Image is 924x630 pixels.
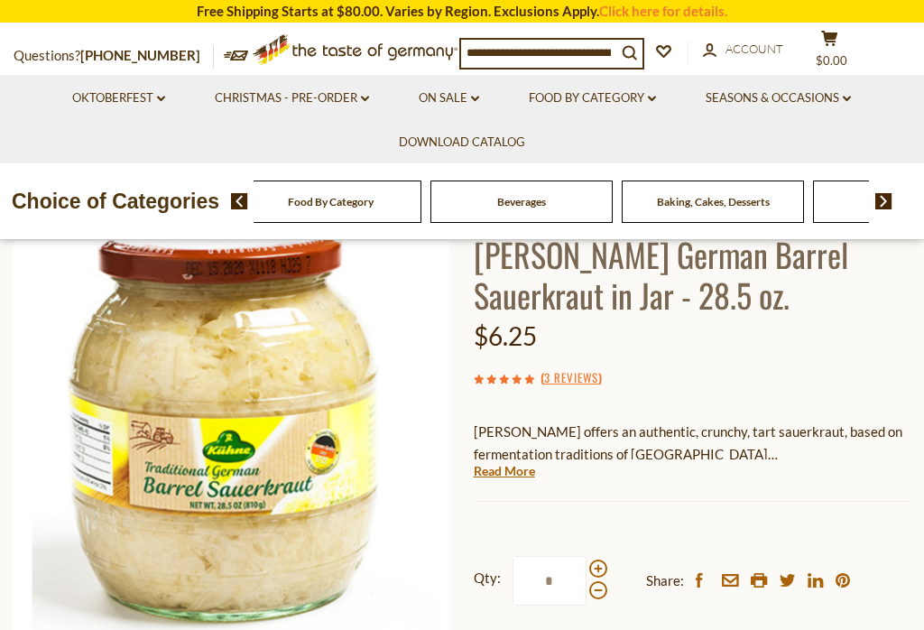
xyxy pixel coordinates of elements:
a: Christmas - PRE-ORDER [215,88,369,108]
span: Account [725,42,783,56]
a: Food By Category [288,195,374,208]
a: Food By Category [529,88,656,108]
strong: Qty: [474,567,501,589]
p: Questions? [14,44,214,68]
a: Download Catalog [399,133,525,153]
a: Oktoberfest [72,88,165,108]
span: ( ) [541,368,602,386]
img: previous arrow [231,193,248,209]
span: $0.00 [816,53,847,68]
span: $6.25 [474,320,537,351]
a: Account [703,40,783,60]
a: Beverages [497,195,546,208]
a: 3 Reviews [544,368,598,388]
a: On Sale [419,88,479,108]
button: $0.00 [802,30,856,75]
a: Read More [474,462,535,480]
img: next arrow [875,193,892,209]
a: Click here for details. [599,3,727,19]
input: Qty: [513,556,587,606]
h1: [PERSON_NAME] German Barrel Sauerkraut in Jar - 28.5 oz. [474,234,910,315]
a: Seasons & Occasions [706,88,851,108]
span: Share: [646,570,684,592]
a: [PHONE_NUMBER] [80,47,200,63]
p: [PERSON_NAME] offers an authentic, crunchy, tart sauerkraut, based on fermentation traditions of ... [474,421,910,466]
a: Baking, Cakes, Desserts [657,195,770,208]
